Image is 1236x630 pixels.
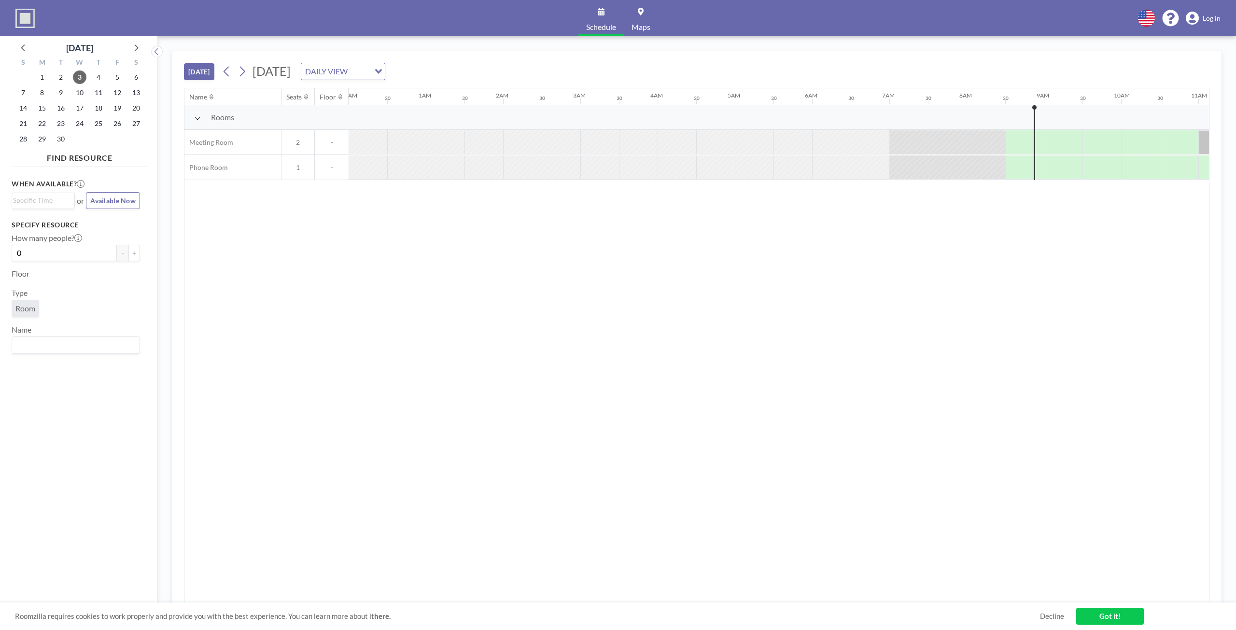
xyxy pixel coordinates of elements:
label: How many people? [12,233,82,243]
img: organization-logo [15,9,35,28]
input: Search for option [13,195,69,206]
div: Search for option [12,193,74,208]
div: 30 [462,95,468,101]
div: 30 [694,95,700,101]
div: 1AM [419,92,431,99]
a: Decline [1040,612,1064,621]
div: Seats [286,93,302,101]
div: 30 [771,95,777,101]
span: Log in [1203,14,1221,23]
div: [DATE] [66,41,93,55]
span: Saturday, September 27, 2025 [129,117,143,130]
span: Wednesday, September 3, 2025 [73,70,86,84]
span: Rooms [211,112,234,122]
span: [DATE] [253,64,291,78]
h4: FIND RESOURCE [12,149,148,163]
span: Tuesday, September 23, 2025 [54,117,68,130]
div: 4AM [650,92,663,99]
div: F [108,57,126,70]
span: Monday, September 22, 2025 [35,117,49,130]
span: Saturday, September 13, 2025 [129,86,143,99]
div: 30 [617,95,622,101]
span: Roomzilla requires cookies to work properly and provide you with the best experience. You can lea... [15,612,1040,621]
span: Available Now [90,196,136,205]
div: 2AM [496,92,508,99]
div: 12AM [341,92,357,99]
span: Sunday, September 7, 2025 [16,86,30,99]
label: Floor [12,269,29,279]
div: M [33,57,52,70]
span: Friday, September 26, 2025 [111,117,124,130]
div: 30 [539,95,545,101]
span: Tuesday, September 9, 2025 [54,86,68,99]
div: 9AM [1037,92,1049,99]
span: 1 [281,163,314,172]
a: Got it! [1076,608,1144,625]
span: Thursday, September 18, 2025 [92,101,105,115]
span: 2 [281,138,314,147]
div: 30 [1003,95,1009,101]
div: T [52,57,70,70]
span: or [77,196,84,206]
button: [DATE] [184,63,214,80]
div: Name [189,93,207,101]
div: T [89,57,108,70]
div: S [126,57,145,70]
a: here. [374,612,391,620]
span: Saturday, September 20, 2025 [129,101,143,115]
div: W [70,57,89,70]
button: - [117,245,128,261]
span: Schedule [586,23,616,31]
span: Sunday, September 14, 2025 [16,101,30,115]
span: Thursday, September 4, 2025 [92,70,105,84]
label: Type [12,288,28,298]
span: Wednesday, September 17, 2025 [73,101,86,115]
span: Monday, September 29, 2025 [35,132,49,146]
div: 30 [1080,95,1086,101]
div: Floor [320,93,336,101]
div: 7AM [882,92,895,99]
span: Meeting Room [184,138,233,147]
input: Search for option [351,65,369,78]
div: Search for option [12,337,140,353]
span: Friday, September 19, 2025 [111,101,124,115]
div: 10AM [1114,92,1130,99]
a: Log in [1186,12,1221,25]
div: 30 [926,95,931,101]
span: Sunday, September 28, 2025 [16,132,30,146]
span: Monday, September 1, 2025 [35,70,49,84]
span: - [315,163,349,172]
span: Friday, September 12, 2025 [111,86,124,99]
button: + [128,245,140,261]
span: Monday, September 15, 2025 [35,101,49,115]
div: 3AM [573,92,586,99]
div: 8AM [959,92,972,99]
div: 30 [848,95,854,101]
div: 5AM [728,92,740,99]
span: DAILY VIEW [303,65,350,78]
button: Available Now [86,192,140,209]
span: Tuesday, September 2, 2025 [54,70,68,84]
div: 6AM [805,92,817,99]
div: 30 [385,95,391,101]
span: Friday, September 5, 2025 [111,70,124,84]
div: Search for option [301,63,385,80]
label: Name [12,325,31,335]
span: Monday, September 8, 2025 [35,86,49,99]
span: Phone Room [184,163,228,172]
span: Maps [632,23,650,31]
input: Search for option [13,339,134,351]
div: 11AM [1191,92,1207,99]
span: Thursday, September 25, 2025 [92,117,105,130]
h3: Specify resource [12,221,140,229]
div: 30 [1157,95,1163,101]
span: Wednesday, September 10, 2025 [73,86,86,99]
div: S [14,57,33,70]
span: Thursday, September 11, 2025 [92,86,105,99]
span: Tuesday, September 30, 2025 [54,132,68,146]
span: - [315,138,349,147]
span: Saturday, September 6, 2025 [129,70,143,84]
span: Wednesday, September 24, 2025 [73,117,86,130]
span: Tuesday, September 16, 2025 [54,101,68,115]
span: Room [15,304,35,313]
